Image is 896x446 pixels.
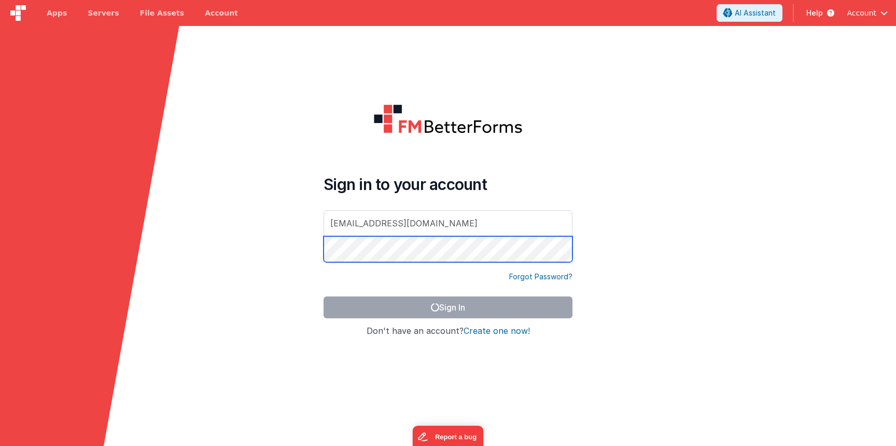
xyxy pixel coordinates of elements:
[324,175,572,194] h4: Sign in to your account
[140,8,185,18] span: File Assets
[509,272,572,282] a: Forgot Password?
[464,327,530,336] button: Create one now!
[324,210,572,236] input: Email Address
[324,296,572,318] button: Sign In
[717,4,782,22] button: AI Assistant
[324,327,572,336] h4: Don't have an account?
[47,8,67,18] span: Apps
[847,8,888,18] button: Account
[847,8,876,18] span: Account
[88,8,119,18] span: Servers
[806,8,823,18] span: Help
[735,8,776,18] span: AI Assistant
